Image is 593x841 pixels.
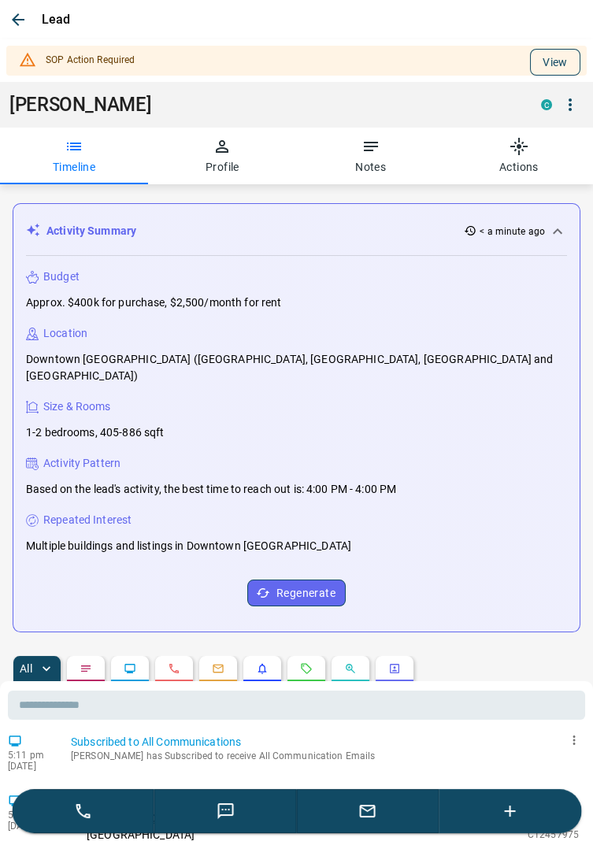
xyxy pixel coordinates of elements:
[541,99,552,110] div: condos.ca
[124,662,136,675] svg: Lead Browsing Activity
[256,662,269,675] svg: Listing Alerts
[46,223,136,239] p: Activity Summary
[168,662,180,675] svg: Calls
[445,128,593,184] button: Actions
[8,821,55,832] p: [DATE]
[297,128,445,184] button: Notes
[388,662,401,675] svg: Agent Actions
[247,580,346,606] button: Regenerate
[46,46,135,76] div: SOP Action Required
[71,750,579,761] p: [PERSON_NAME] has Subscribed to receive All Communication Emails
[8,761,55,772] p: [DATE]
[26,217,567,246] div: Activity Summary< a minute ago
[148,128,296,184] button: Profile
[212,662,224,675] svg: Emails
[8,810,55,821] p: 5:11 pm
[300,662,313,675] svg: Requests
[43,512,132,528] p: Repeated Interest
[20,663,32,674] p: All
[43,325,87,342] p: Location
[42,10,71,29] p: Lead
[43,398,111,415] p: Size & Rooms
[26,351,567,384] p: Downtown [GEOGRAPHIC_DATA] ([GEOGRAPHIC_DATA], [GEOGRAPHIC_DATA], [GEOGRAPHIC_DATA] and [GEOGRAPH...
[26,481,396,498] p: Based on the lead's activity, the best time to reach out is: 4:00 PM - 4:00 PM
[71,734,579,750] p: Subscribed to All Communications
[43,269,80,285] p: Budget
[26,424,164,441] p: 1-2 bedrooms, 405-886 sqft
[8,750,55,761] p: 5:11 pm
[80,662,92,675] svg: Notes
[43,455,120,472] p: Activity Pattern
[344,662,357,675] svg: Opportunities
[480,224,545,239] p: < a minute ago
[530,49,580,76] button: View
[9,94,517,116] h1: [PERSON_NAME]
[26,295,281,311] p: Approx. $400k for purchase, $2,500/month for rent
[26,538,351,554] p: Multiple buildings and listings in Downtown [GEOGRAPHIC_DATA]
